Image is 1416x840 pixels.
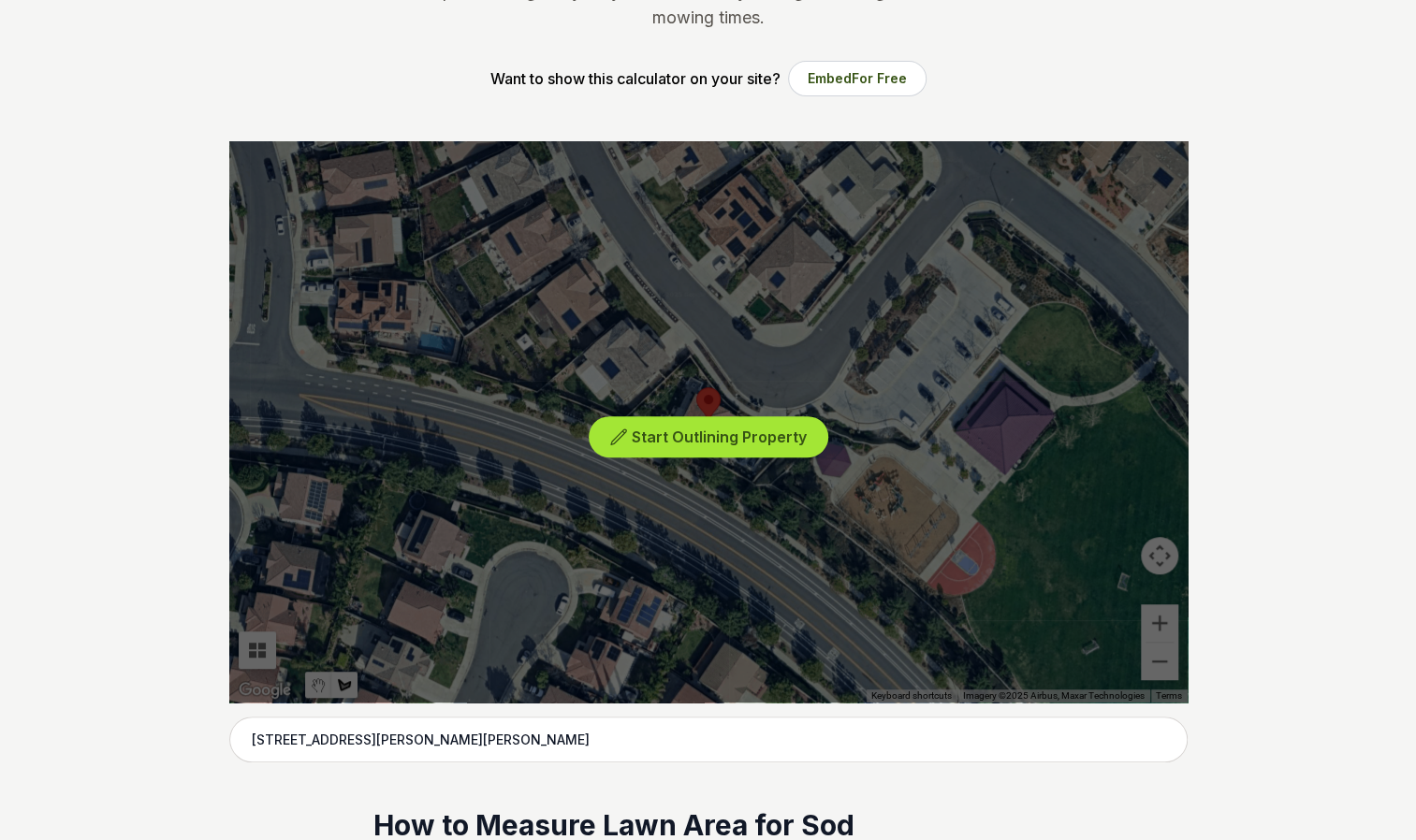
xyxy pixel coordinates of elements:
p: Want to show this calculator on your site? [490,67,781,90]
button: EmbedFor Free [788,61,927,96]
input: Enter your address to get started [229,717,1188,763]
button: Start Outlining Property [589,416,828,458]
span: For Free [852,70,907,86]
span: Start Outlining Property [632,427,807,446]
